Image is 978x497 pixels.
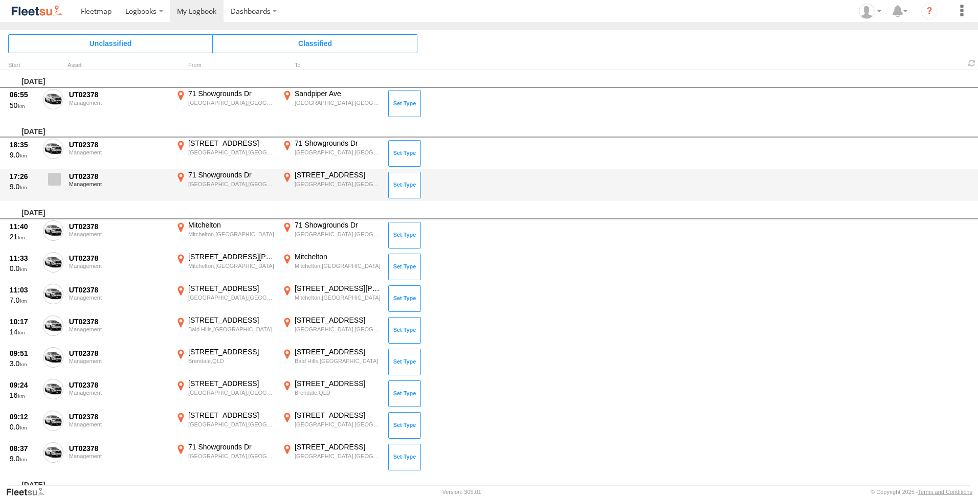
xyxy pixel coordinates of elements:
label: Click to View Event Location [280,89,383,119]
div: [GEOGRAPHIC_DATA],[GEOGRAPHIC_DATA] [188,99,275,106]
button: Click to Set [388,380,421,407]
div: UT02378 [69,140,168,149]
div: [GEOGRAPHIC_DATA],[GEOGRAPHIC_DATA] [188,180,275,188]
div: Management [69,100,168,106]
div: 16 [10,391,37,400]
div: Brendale,QLD [188,357,275,365]
button: Click to Set [388,285,421,312]
label: Click to View Event Location [280,315,383,345]
div: © Copyright 2025 - [871,489,972,495]
div: [GEOGRAPHIC_DATA],[GEOGRAPHIC_DATA] [295,453,381,460]
div: [STREET_ADDRESS] [295,170,381,179]
label: Click to View Event Location [174,411,276,440]
label: Click to View Event Location [174,252,276,282]
span: Click to view Classified Trips [213,34,417,53]
button: Click to Set [388,90,421,117]
button: Click to Set [388,412,421,439]
div: Mitchelton,[GEOGRAPHIC_DATA] [188,262,275,269]
button: Click to Set [388,444,421,470]
div: [GEOGRAPHIC_DATA],[GEOGRAPHIC_DATA] [188,149,275,156]
div: 11:33 [10,254,37,263]
div: [STREET_ADDRESS][PERSON_NAME] [295,284,381,293]
div: 18:35 [10,140,37,149]
div: [GEOGRAPHIC_DATA],[GEOGRAPHIC_DATA] [295,99,381,106]
label: Click to View Event Location [174,442,276,472]
div: 9.0 [10,182,37,191]
div: Brendale,QLD [295,389,381,396]
label: Click to View Event Location [280,411,383,440]
div: Mitchelton,[GEOGRAPHIC_DATA] [188,231,275,238]
div: 09:12 [10,412,37,421]
div: Mitchelton,[GEOGRAPHIC_DATA] [295,294,381,301]
label: Click to View Event Location [174,220,276,250]
div: UT02378 [69,90,168,99]
div: 71 Showgrounds Dr [295,220,381,230]
div: [STREET_ADDRESS] [188,139,275,148]
div: 08:37 [10,444,37,453]
div: 21 [10,232,37,241]
div: To [280,63,383,68]
div: Management [69,453,168,459]
button: Click to Set [388,140,421,167]
div: Mitchelton [295,252,381,261]
label: Click to View Event Location [280,379,383,409]
label: Click to View Event Location [280,442,383,472]
label: Click to View Event Location [174,139,276,168]
div: Management [69,390,168,396]
button: Click to Set [388,317,421,344]
div: 50 [10,101,37,110]
div: Management [69,421,168,427]
div: [STREET_ADDRESS] [295,347,381,356]
div: Mitchelton,[GEOGRAPHIC_DATA] [295,262,381,269]
button: Click to Set [388,172,421,198]
div: [GEOGRAPHIC_DATA],[GEOGRAPHIC_DATA] [295,180,381,188]
div: [STREET_ADDRESS] [188,411,275,420]
span: Click to view Unclassified Trips [8,34,213,53]
div: [GEOGRAPHIC_DATA],[GEOGRAPHIC_DATA] [188,389,275,396]
div: 9.0 [10,454,37,463]
div: 0.0 [10,264,37,273]
div: 11:40 [10,222,37,231]
div: UT02378 [69,172,168,181]
div: UT02378 [69,254,168,263]
div: 17:26 [10,172,37,181]
div: Asset [68,63,170,68]
div: 71 Showgrounds Dr [188,442,275,451]
div: 3.0 [10,359,37,368]
a: Visit our Website [6,487,53,497]
div: [GEOGRAPHIC_DATA],[GEOGRAPHIC_DATA] [188,421,275,428]
div: 09:24 [10,380,37,390]
div: 06:55 [10,90,37,99]
div: Management [69,149,168,155]
div: 11:03 [10,285,37,295]
span: Refresh [966,58,978,68]
div: 71 Showgrounds Dr [188,170,275,179]
div: [GEOGRAPHIC_DATA],[GEOGRAPHIC_DATA] [295,326,381,333]
div: Bald Hills,[GEOGRAPHIC_DATA] [188,326,275,333]
div: [GEOGRAPHIC_DATA],[GEOGRAPHIC_DATA] [295,231,381,238]
label: Click to View Event Location [174,284,276,313]
div: UT02378 [69,349,168,358]
div: From [174,63,276,68]
div: 0.0 [10,422,37,432]
div: Version: 305.01 [442,489,481,495]
div: 9.0 [10,150,37,160]
div: [STREET_ADDRESS] [295,315,381,325]
div: [STREET_ADDRESS] [188,284,275,293]
div: 71 Showgrounds Dr [188,89,275,98]
i: ? [921,3,938,19]
div: UT02378 [69,380,168,390]
div: 14 [10,327,37,336]
div: [STREET_ADDRESS] [295,411,381,420]
div: [GEOGRAPHIC_DATA],[GEOGRAPHIC_DATA] [188,294,275,301]
div: Management [69,231,168,237]
div: [STREET_ADDRESS] [295,442,381,451]
label: Click to View Event Location [280,220,383,250]
div: Sandpiper Ave [295,89,381,98]
div: Management [69,358,168,364]
div: [STREET_ADDRESS][PERSON_NAME] [188,252,275,261]
div: UT02378 [69,444,168,453]
label: Click to View Event Location [280,252,383,282]
label: Click to View Event Location [174,379,276,409]
div: 09:51 [10,349,37,358]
